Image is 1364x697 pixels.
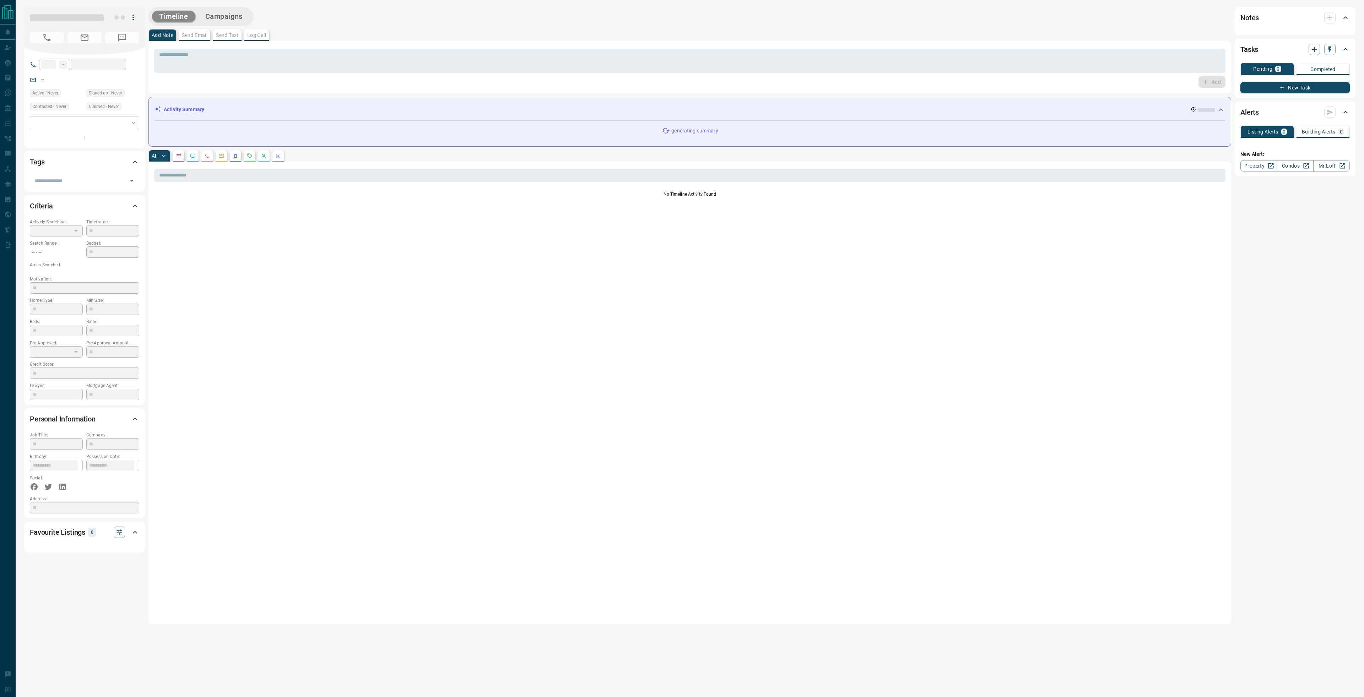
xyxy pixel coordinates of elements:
[1283,129,1285,134] p: 0
[127,176,137,186] button: Open
[32,103,66,110] span: Contacted - Never
[86,318,139,325] p: Baths:
[30,527,85,538] h2: Favourite Listings
[30,297,83,304] p: Home Type:
[86,219,139,225] p: Timeframe:
[30,432,83,438] p: Job Title:
[105,32,139,43] span: No Number
[1310,67,1336,72] p: Completed
[30,153,139,170] div: Tags
[30,340,83,346] p: Pre-Approved:
[30,453,83,460] p: Birthday:
[30,276,139,282] p: Motivation:
[30,240,83,246] p: Search Range:
[86,240,139,246] p: Budget:
[89,103,119,110] span: Claimed - Never
[1340,129,1343,134] p: 0
[30,246,83,258] p: -- - --
[176,153,182,159] svg: Notes
[1240,160,1277,171] a: Property
[1240,104,1350,121] div: Alerts
[30,496,139,502] p: Address:
[1240,82,1350,93] button: New Task
[30,200,53,212] h2: Criteria
[152,153,157,158] p: All
[1240,41,1350,58] div: Tasks
[30,413,96,425] h2: Personal Information
[30,382,83,389] p: Lawyer:
[32,89,58,97] span: Active - Never
[247,153,253,159] svg: Requests
[30,219,83,225] p: Actively Searching:
[30,197,139,214] div: Criteria
[86,340,139,346] p: Pre-Approval Amount:
[204,153,210,159] svg: Calls
[30,475,83,481] p: Social:
[30,32,64,43] span: No Number
[1253,66,1272,71] p: Pending
[86,453,139,460] p: Possession Date:
[67,32,102,43] span: No Email
[233,153,238,159] svg: Listing Alerts
[275,153,281,159] svg: Agent Actions
[1240,44,1258,55] h2: Tasks
[30,262,139,268] p: Areas Searched:
[154,191,1225,197] p: No Timeline Activity Found
[152,11,195,22] button: Timeline
[89,89,122,97] span: Signed up - Never
[30,361,139,367] p: Credit Score:
[1240,107,1259,118] h2: Alerts
[671,127,718,135] p: generating summary
[1240,9,1350,26] div: Notes
[41,77,44,82] a: --
[155,103,1225,116] div: Activity Summary
[1277,66,1279,71] p: 0
[30,524,139,541] div: Favourite Listings0
[261,153,267,159] svg: Opportunities
[152,33,173,38] p: Add Note
[198,11,250,22] button: Campaigns
[1240,151,1350,158] p: New Alert:
[164,106,204,113] p: Activity Summary
[218,153,224,159] svg: Emails
[86,382,139,389] p: Mortgage Agent:
[1277,160,1313,171] a: Condos
[30,156,44,168] h2: Tags
[190,153,196,159] svg: Lead Browsing Activity
[86,297,139,304] p: Min Size:
[86,432,139,438] p: Company:
[1247,129,1278,134] p: Listing Alerts
[1302,129,1336,134] p: Building Alerts
[90,528,94,536] p: 0
[1313,160,1350,171] a: Mr.Loft
[1240,12,1259,23] h2: Notes
[30,318,83,325] p: Beds:
[30,410,139,428] div: Personal Information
